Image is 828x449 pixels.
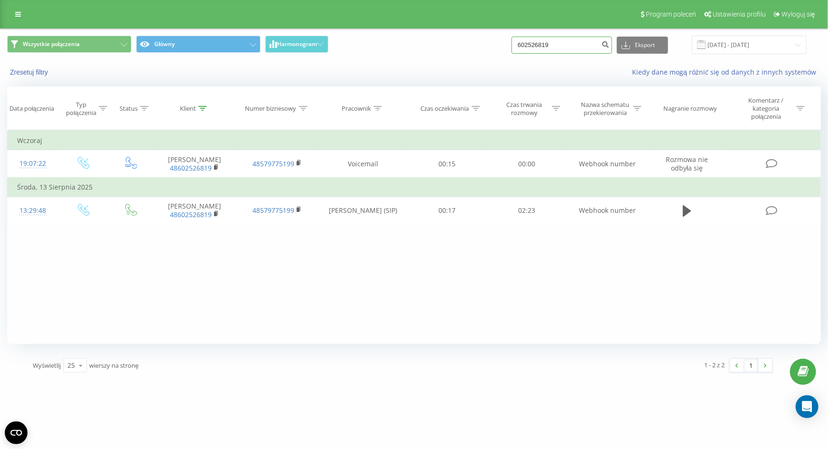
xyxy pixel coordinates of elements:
[408,150,487,178] td: 00:15
[7,36,131,53] button: Wszystkie połączenia
[705,360,725,370] div: 1 - 2 z 2
[17,154,49,173] div: 19:07:22
[5,421,28,444] button: Open CMP widget
[421,105,469,113] div: Czas oczekiwania
[738,96,794,121] div: Komentarz / kategoria połączenia
[342,105,371,113] div: Pracownik
[781,10,815,18] span: Wyloguj się
[170,210,212,219] a: 48602526819
[120,105,138,113] div: Status
[153,150,236,178] td: [PERSON_NAME]
[180,105,196,113] div: Klient
[8,178,821,197] td: Środa, 13 Sierpnia 2025
[23,40,80,48] span: Wszystkie połączenia
[33,361,61,370] span: Wyświetlij
[487,197,566,224] td: 02:23
[408,197,487,224] td: 00:17
[9,105,54,113] div: Data połączenia
[245,105,297,113] div: Numer biznesowy
[7,68,53,76] button: Zresetuj filtry
[499,101,549,117] div: Czas trwania rozmowy
[663,105,717,113] div: Nagranie rozmowy
[67,361,75,370] div: 25
[617,37,668,54] button: Eksport
[252,206,294,215] a: 48579775199
[277,41,317,48] span: Harmonogram
[318,150,407,178] td: Voicemail
[8,131,821,150] td: Wczoraj
[252,159,294,168] a: 48579775199
[153,197,236,224] td: [PERSON_NAME]
[566,197,649,224] td: Webhook number
[66,101,96,117] div: Typ połączenia
[796,395,819,418] div: Open Intercom Messenger
[136,36,260,53] button: Główny
[17,201,49,220] div: 13:29:48
[666,155,708,172] span: Rozmowa nie odbyła się
[487,150,566,178] td: 00:00
[713,10,766,18] span: Ustawienia profilu
[646,10,696,18] span: Program poleceń
[632,67,821,76] a: Kiedy dane mogą różnić się od danych z innych systemów
[89,361,139,370] span: wierszy na stronę
[580,101,631,117] div: Nazwa schematu przekierowania
[318,197,407,224] td: [PERSON_NAME] (SIP)
[566,150,649,178] td: Webhook number
[170,163,212,172] a: 48602526819
[512,37,612,54] input: Wyszukiwanie według numeru
[744,359,758,372] a: 1
[265,36,328,53] button: Harmonogram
